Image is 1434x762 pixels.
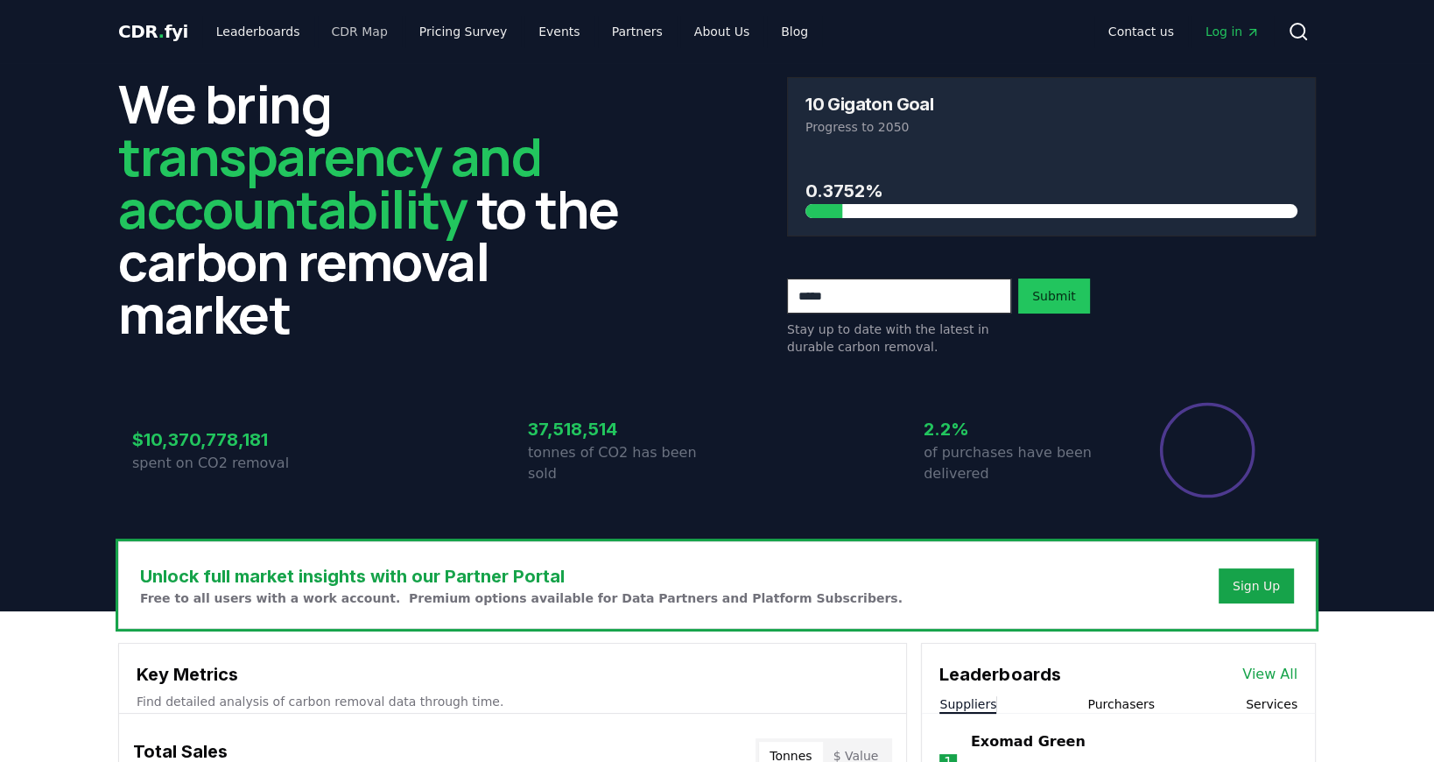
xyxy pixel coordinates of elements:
[1018,279,1090,314] button: Submit
[1087,695,1155,713] button: Purchasers
[1158,401,1256,499] div: Percentage of sales delivered
[924,442,1113,484] p: of purchases have been delivered
[202,16,314,47] a: Leaderboards
[118,21,188,42] span: CDR fyi
[137,661,889,688] h3: Key Metrics
[137,693,889,710] p: Find detailed analysis of carbon removal data through time.
[939,661,1060,688] h3: Leaderboards
[202,16,822,47] nav: Main
[1219,568,1294,603] button: Sign Up
[1246,695,1297,713] button: Services
[805,95,933,113] h3: 10 Gigaton Goal
[1242,664,1297,685] a: View All
[787,321,1011,356] p: Stay up to date with the latest in durable carbon removal.
[158,21,165,42] span: .
[118,120,541,244] span: transparency and accountability
[1233,577,1280,595] a: Sign Up
[1206,23,1260,40] span: Log in
[805,178,1297,204] h3: 0.3752%
[767,16,822,47] a: Blog
[318,16,402,47] a: CDR Map
[1094,16,1274,47] nav: Main
[528,416,717,442] h3: 37,518,514
[140,589,903,607] p: Free to all users with a work account. Premium options available for Data Partners and Platform S...
[132,453,321,474] p: spent on CO2 removal
[140,563,903,589] h3: Unlock full market insights with our Partner Portal
[805,118,1297,136] p: Progress to 2050
[598,16,677,47] a: Partners
[528,442,717,484] p: tonnes of CO2 has been sold
[1094,16,1188,47] a: Contact us
[680,16,763,47] a: About Us
[939,695,996,713] button: Suppliers
[118,77,647,340] h2: We bring to the carbon removal market
[132,427,321,453] h3: $10,370,778,181
[924,416,1113,442] h3: 2.2%
[405,16,521,47] a: Pricing Survey
[1191,16,1274,47] a: Log in
[971,731,1086,752] a: Exomad Green
[118,19,188,44] a: CDR.fyi
[524,16,594,47] a: Events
